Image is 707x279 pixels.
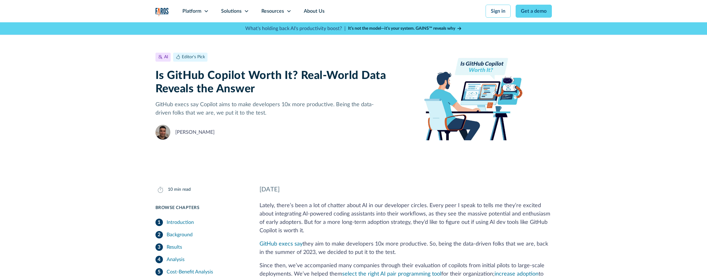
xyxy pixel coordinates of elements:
[397,52,552,140] img: Is GitHub Copilot Worth It Faros AI blog banner image of developer utilizing copilot
[260,202,552,235] p: Lately, there’s been a lot of chatter about AI in our developer circles. Every peer I speak to te...
[155,266,245,278] a: Cost-Benefit Analysis
[155,216,245,229] a: Introduction
[516,5,552,18] a: Get a demo
[260,240,552,257] p: they aim to make developers 10x more productive. So, being the data-driven folks that we are, bac...
[348,26,455,31] strong: It’s not the model—it’s your system. GAINS™ reveals why
[167,219,194,226] div: Introduction
[486,5,511,18] a: Sign in
[260,185,552,194] div: [DATE]
[155,253,245,266] a: Analysis
[164,54,168,60] div: AI
[155,229,245,241] a: Background
[155,241,245,253] a: Results
[342,271,441,277] a: select the right AI pair programming tool
[245,25,346,32] p: What's holding back AI's productivity boost? |
[155,125,170,140] img: Thomas Gerber
[495,271,539,277] a: increase adoption
[155,69,387,96] h1: Is GitHub Copilot Worth It? Real-World Data Reveals the Answer
[155,8,169,16] img: Logo of the analytics and reporting company Faros.
[167,256,185,263] div: Analysis
[261,7,284,15] div: Resources
[155,8,169,16] a: home
[182,7,201,15] div: Platform
[182,54,205,60] div: Editor's Pick
[167,243,182,251] div: Results
[175,129,215,136] div: [PERSON_NAME]
[348,25,462,32] a: It’s not the model—it’s your system. GAINS™ reveals why
[221,7,242,15] div: Solutions
[260,241,303,247] a: GitHub execs say
[168,186,173,193] div: 10
[155,205,245,211] div: Browse Chapters
[167,268,213,276] div: Cost-Benefit Analysis
[155,101,387,117] p: GitHub execs say Copilot aims to make developers 10x more productive. Being the data-driven folks...
[174,186,191,193] div: min read
[167,231,193,238] div: Background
